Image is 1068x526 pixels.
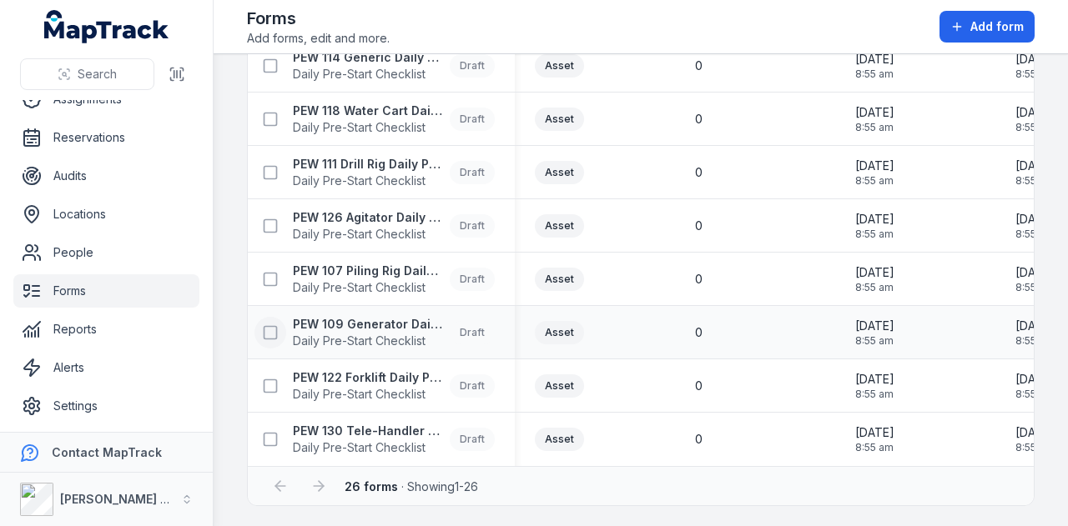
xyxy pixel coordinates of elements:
[293,226,443,243] span: Daily Pre-Start Checklist
[535,108,584,131] div: Asset
[450,428,495,451] div: Draft
[855,441,894,454] span: 8:55 am
[78,66,117,83] span: Search
[52,445,162,459] strong: Contact MapTrack
[20,58,154,90] button: Search
[13,389,199,423] a: Settings
[855,51,894,68] span: [DATE]
[13,313,199,346] a: Reports
[293,316,443,333] strong: PEW 109 Generator Daily Plant Pre-Start Checklist
[450,214,495,238] div: Draft
[940,11,1035,43] button: Add form
[293,49,443,66] strong: PEW 114 Generic Daily Plant Pre-Start Checklist
[293,209,443,226] strong: PEW 126 Agitator Daily Plant Pre-Start
[855,388,894,401] span: 8:55 am
[855,334,894,348] span: 8:55 am
[855,104,894,121] span: [DATE]
[695,218,703,234] span: 0
[293,156,443,173] strong: PEW 111 Drill Rig Daily Plant Pre-Start Checklist
[695,164,703,181] span: 0
[293,263,495,296] a: PEW 107 Piling Rig Daily Plant Pre-Start ChecklistDaily Pre-Start ChecklistDraft
[247,7,390,30] h2: Forms
[1015,318,1055,348] time: 25/09/2025, 8:55:02 am
[345,479,478,493] span: · Showing 1 - 26
[695,324,703,341] span: 0
[293,439,443,456] span: Daily Pre-Start Checklist
[293,423,495,456] a: PEW 130 Tele-Handler Daily Plant Pre-StartDaily Pre-Start ChecklistDraft
[855,318,894,348] time: 25/09/2025, 8:55:02 am
[855,318,894,334] span: [DATE]
[345,479,398,493] strong: 26 forms
[1015,264,1055,294] time: 25/09/2025, 8:55:02 am
[855,281,894,294] span: 8:55 am
[855,264,894,281] span: [DATE]
[535,374,584,398] div: Asset
[13,236,199,269] a: People
[293,333,443,349] span: Daily Pre-Start Checklist
[855,121,894,134] span: 8:55 am
[855,51,894,81] time: 25/09/2025, 8:55:02 am
[293,119,443,136] span: Daily Pre-Start Checklist
[1015,211,1055,241] time: 25/09/2025, 8:55:02 am
[293,423,443,439] strong: PEW 130 Tele-Handler Daily Plant Pre-Start
[293,263,443,279] strong: PEW 107 Piling Rig Daily Plant Pre-Start Checklist
[293,156,495,189] a: PEW 111 Drill Rig Daily Plant Pre-Start ChecklistDaily Pre-Start ChecklistDraft
[535,54,584,78] div: Asset
[450,161,495,184] div: Draft
[293,369,443,386] strong: PEW 122 Forklift Daily Plant Pre-Start Checklist
[855,228,894,241] span: 8:55 am
[1015,318,1055,334] span: [DATE]
[293,103,443,119] strong: PEW 118 Water Cart Daily Plant Pre-Start Checklist
[1015,441,1055,454] span: 8:55 am
[1015,104,1055,121] span: [DATE]
[855,211,894,241] time: 25/09/2025, 8:55:02 am
[450,54,495,78] div: Draft
[247,30,390,47] span: Add forms, edit and more.
[1015,121,1055,134] span: 8:55 am
[535,214,584,238] div: Asset
[1015,264,1055,281] span: [DATE]
[1015,371,1055,401] time: 25/09/2025, 8:55:02 am
[695,431,703,448] span: 0
[13,198,199,231] a: Locations
[293,173,443,189] span: Daily Pre-Start Checklist
[1015,334,1055,348] span: 8:55 am
[1015,51,1055,81] time: 25/09/2025, 8:55:02 am
[450,268,495,291] div: Draft
[13,121,199,154] a: Reservations
[1015,158,1055,174] span: [DATE]
[855,264,894,294] time: 25/09/2025, 8:55:02 am
[44,10,169,43] a: MapTrack
[1015,424,1055,441] span: [DATE]
[1015,281,1055,294] span: 8:55 am
[1015,388,1055,401] span: 8:55 am
[293,66,443,83] span: Daily Pre-Start Checklist
[1015,424,1055,454] time: 25/09/2025, 8:55:02 am
[13,351,199,384] a: Alerts
[1015,228,1055,241] span: 8:55 am
[293,49,495,83] a: PEW 114 Generic Daily Plant Pre-Start ChecklistDaily Pre-Start ChecklistDraft
[695,111,703,128] span: 0
[1015,211,1055,228] span: [DATE]
[450,374,495,398] div: Draft
[535,321,584,344] div: Asset
[1015,158,1055,188] time: 25/09/2025, 8:55:02 am
[855,68,894,81] span: 8:55 am
[535,268,584,291] div: Asset
[855,424,894,454] time: 25/09/2025, 8:55:02 am
[293,369,495,403] a: PEW 122 Forklift Daily Plant Pre-Start ChecklistDaily Pre-Start ChecklistDraft
[535,161,584,184] div: Asset
[1015,51,1055,68] span: [DATE]
[293,386,443,403] span: Daily Pre-Start Checklist
[293,103,495,136] a: PEW 118 Water Cart Daily Plant Pre-Start ChecklistDaily Pre-Start ChecklistDraft
[1015,174,1055,188] span: 8:55 am
[855,104,894,134] time: 25/09/2025, 8:55:02 am
[970,18,1024,35] span: Add form
[855,371,894,401] time: 25/09/2025, 8:55:02 am
[293,316,495,349] a: PEW 109 Generator Daily Plant Pre-Start ChecklistDaily Pre-Start ChecklistDraft
[293,279,443,296] span: Daily Pre-Start Checklist
[1015,371,1055,388] span: [DATE]
[1015,104,1055,134] time: 25/09/2025, 8:55:02 am
[695,378,703,394] span: 0
[535,428,584,451] div: Asset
